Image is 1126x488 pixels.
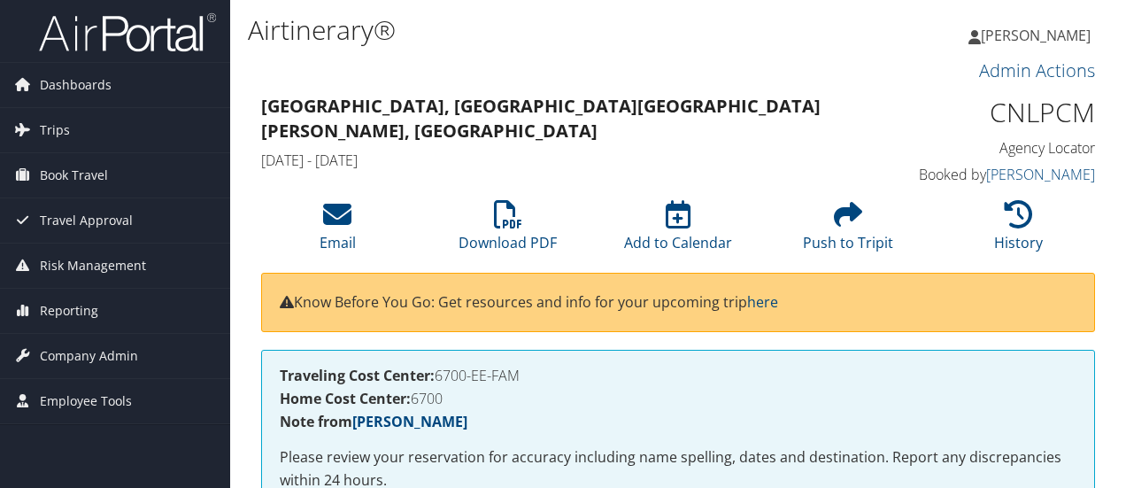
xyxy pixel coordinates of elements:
h4: [DATE] - [DATE] [261,151,880,170]
h1: CNLPCM [906,94,1095,131]
span: Risk Management [40,244,146,288]
a: [PERSON_NAME] [352,412,467,431]
h4: 6700-EE-FAM [280,368,1076,383]
img: airportal-logo.png [39,12,216,53]
a: Push to Tripit [803,210,893,252]
span: Trips [40,108,70,152]
span: Dashboards [40,63,112,107]
strong: Note from [280,412,467,431]
a: History [994,210,1043,252]
h4: 6700 [280,391,1076,406]
h4: Agency Locator [906,138,1095,158]
strong: Home Cost Center: [280,389,411,408]
span: Employee Tools [40,379,132,423]
p: Know Before You Go: Get resources and info for your upcoming trip [280,291,1076,314]
strong: [GEOGRAPHIC_DATA], [GEOGRAPHIC_DATA] [GEOGRAPHIC_DATA][PERSON_NAME], [GEOGRAPHIC_DATA] [261,94,821,143]
span: Book Travel [40,153,108,198]
a: Add to Calendar [624,210,732,252]
span: [PERSON_NAME] [981,26,1091,45]
a: Download PDF [459,210,557,252]
a: [PERSON_NAME] [968,9,1108,62]
h4: Booked by [906,165,1095,184]
h1: Airtinerary® [248,12,821,49]
a: Admin Actions [979,58,1095,82]
strong: Traveling Cost Center: [280,366,435,385]
a: [PERSON_NAME] [986,165,1095,184]
span: Company Admin [40,334,138,378]
span: Reporting [40,289,98,333]
a: Email [320,210,356,252]
span: Travel Approval [40,198,133,243]
a: here [747,292,778,312]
